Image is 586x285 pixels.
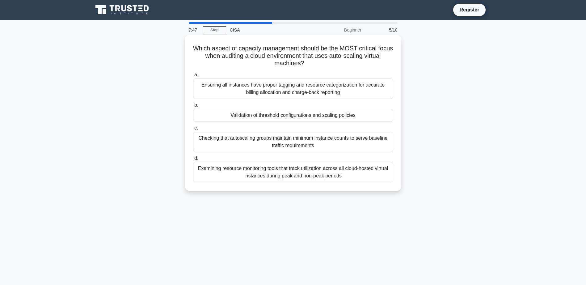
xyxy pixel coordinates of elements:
a: Register [456,6,483,14]
div: Ensuring all instances have proper tagging and resource categorization for accurate billing alloc... [193,79,393,99]
div: 5/10 [365,24,401,36]
div: Examining resource monitoring tools that track utilization across all cloud-hosted virtual instan... [193,162,393,182]
span: a. [194,72,198,77]
span: b. [194,102,198,108]
div: 7:47 [185,24,203,36]
h5: Which aspect of capacity management should be the MOST critical focus when auditing a cloud envir... [192,45,394,67]
div: Beginner [311,24,365,36]
span: c. [194,125,198,130]
div: Validation of threshold configurations and scaling policies [193,109,393,122]
div: Checking that autoscaling groups maintain minimum instance counts to serve baseline traffic requi... [193,132,393,152]
span: d. [194,155,198,161]
a: Stop [203,26,226,34]
div: CISA [226,24,311,36]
